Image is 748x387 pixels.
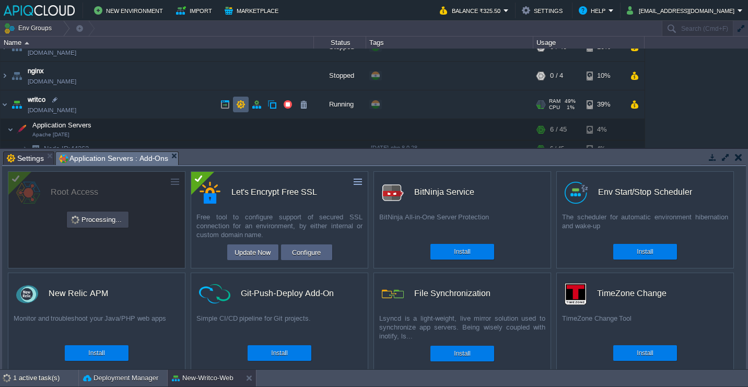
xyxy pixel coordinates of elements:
button: Update Now [231,246,274,259]
div: Processing... [68,213,127,227]
button: New-Writco-Web [172,373,233,383]
button: Install [271,348,287,358]
button: Marketplace [225,4,282,17]
span: Application Servers [31,121,93,130]
div: Git-Push-Deploy Add-On [241,283,334,304]
div: Status [314,37,366,49]
a: writco [28,95,45,105]
img: AMDAwAAAACH5BAEAAAAALAAAAAABAAEAAAICRAEAOw== [1,90,9,119]
span: 1% [564,104,575,111]
button: Install [454,348,470,359]
img: AMDAwAAAACH5BAEAAAAALAAAAAABAAEAAAICRAEAOw== [7,119,14,140]
span: RAM [549,98,560,104]
button: Install [88,348,104,358]
button: Balance ₹325.50 [440,4,504,17]
img: logo.png [382,182,404,204]
div: Simple CI/CD pipeline for Git projects. [191,314,368,340]
span: [DATE]-php-8.0.28 [371,145,417,151]
div: BitNinja All-in-One Server Protection [374,213,551,239]
button: New Environment [94,4,166,17]
img: newrelic_70x70.png [16,283,38,305]
img: logo.png [565,182,588,204]
div: 6 / 45 [550,140,564,157]
div: 39% [587,90,621,119]
div: TimeZone Change Tool [557,314,733,340]
a: nginx [28,66,44,76]
a: Node ID:44262 [43,144,90,153]
button: Settings [522,4,566,17]
div: Name [1,37,313,49]
button: [EMAIL_ADDRESS][DOMAIN_NAME] [627,4,738,17]
img: AMDAwAAAACH5BAEAAAAALAAAAAABAAEAAAICRAEAOw== [22,140,28,157]
span: CPU [549,104,560,111]
div: 4% [587,140,621,157]
img: ci-cd-icon.png [199,284,230,303]
a: [DOMAIN_NAME] [28,105,76,115]
span: Settings [7,152,44,165]
div: The scheduler for automatic environment hibernation and wake-up [557,213,733,239]
img: AMDAwAAAACH5BAEAAAAALAAAAAABAAEAAAICRAEAOw== [1,62,9,90]
button: Import [176,4,215,17]
img: icon.png [382,283,404,305]
div: 10% [587,62,621,90]
button: Deployment Manager [83,373,158,383]
div: 0 / 4 [550,62,563,90]
button: Install [454,247,470,257]
img: AMDAwAAAACH5BAEAAAAALAAAAAABAAEAAAICRAEAOw== [25,42,29,44]
img: timezone-logo.png [565,283,587,305]
div: Running [314,90,366,119]
span: 49% [565,98,576,104]
span: 44262 [43,144,90,153]
img: APIQCloud [4,5,75,16]
a: [DOMAIN_NAME] [28,48,76,58]
span: Node ID: [44,145,71,153]
button: Help [579,4,609,17]
div: Stopped [314,62,366,90]
button: Env Groups [4,21,55,36]
div: Env Start/Stop Scheduler [598,181,692,203]
img: AMDAwAAAACH5BAEAAAAALAAAAAABAAEAAAICRAEAOw== [9,90,24,119]
div: Tags [367,37,533,49]
img: AMDAwAAAACH5BAEAAAAALAAAAAABAAEAAAICRAEAOw== [14,119,29,140]
button: Install [637,247,653,257]
img: AMDAwAAAACH5BAEAAAAALAAAAAABAAEAAAICRAEAOw== [28,140,43,157]
span: Apache [DATE] [32,132,69,138]
div: 6 / 45 [550,119,567,140]
div: Lsyncd is a light-weight, live mirror solution used to synchronize app servers. Being wisely coup... [374,314,551,341]
a: Application ServersApache [DATE] [31,121,93,129]
button: Install [637,348,653,358]
div: New Relic APM [49,283,108,304]
div: Usage [534,37,644,49]
button: Configure [289,246,324,259]
span: Application Servers : Add-Ons [59,152,168,165]
div: TimeZone Change [597,283,667,304]
div: Free tool to configure support of secured SSL connection for an environment, by either internal o... [191,213,368,239]
div: 4% [587,119,621,140]
div: Let's Encrypt Free SSL [231,181,317,203]
img: AMDAwAAAACH5BAEAAAAALAAAAAABAAEAAAICRAEAOw== [9,62,24,90]
div: File Synchronization [414,283,490,304]
a: [DOMAIN_NAME] [28,76,76,87]
div: Monitor and troubleshoot your Java/PHP web apps [8,314,185,340]
div: BitNinja Service [414,181,474,203]
div: 1 active task(s) [13,370,78,386]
